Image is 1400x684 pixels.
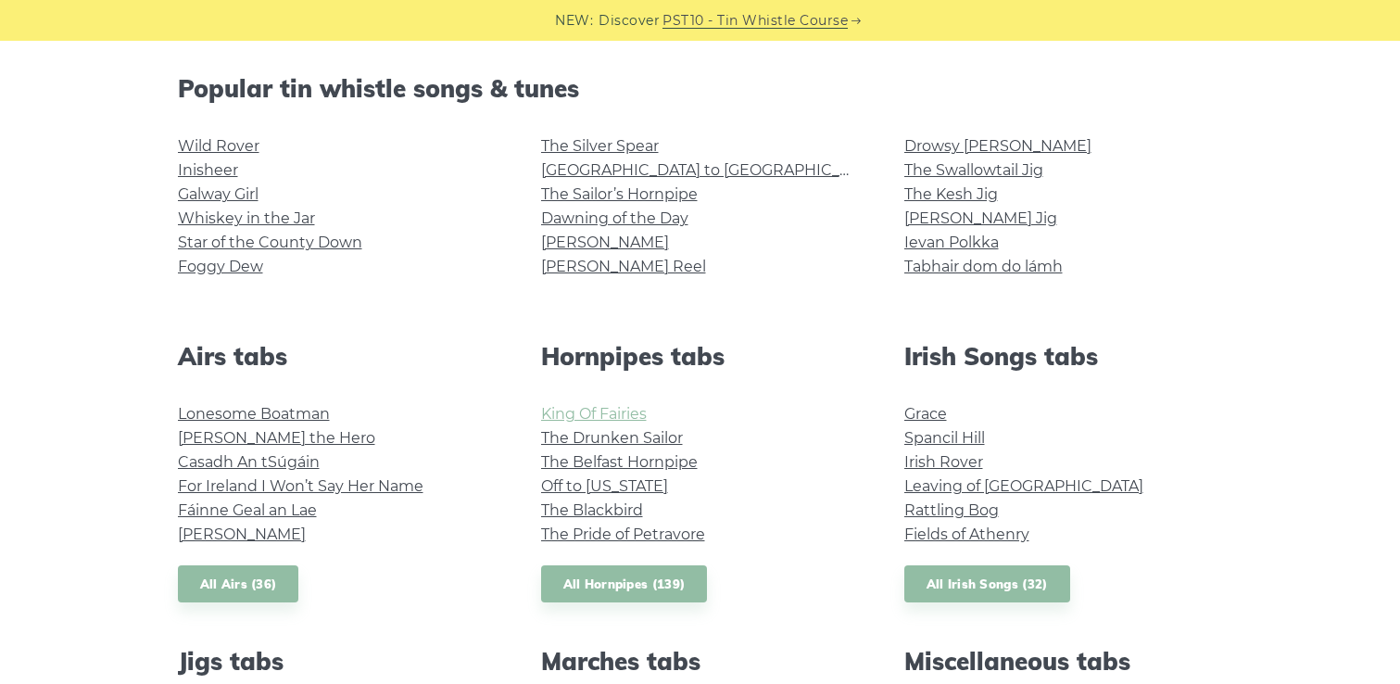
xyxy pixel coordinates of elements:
[904,137,1091,155] a: Drowsy [PERSON_NAME]
[904,501,999,519] a: Rattling Bog
[904,234,999,251] a: Ievan Polkka
[904,258,1063,275] a: Tabhair dom do lámh
[904,453,983,471] a: Irish Rover
[541,565,708,603] a: All Hornpipes (139)
[904,526,1029,543] a: Fields of Athenry
[599,10,660,32] span: Discover
[541,477,668,495] a: Off to [US_STATE]
[541,526,705,543] a: The Pride of Petravore
[178,453,320,471] a: Casadh An tSúgáin
[555,10,593,32] span: NEW:
[541,185,698,203] a: The Sailor’s Hornpipe
[541,342,860,371] h2: Hornpipes tabs
[178,501,317,519] a: Fáinne Geal an Lae
[904,647,1223,676] h2: Miscellaneous tabs
[541,137,659,155] a: The Silver Spear
[541,501,643,519] a: The Blackbird
[178,209,315,227] a: Whiskey in the Jar
[178,405,330,423] a: Lonesome Boatman
[178,137,259,155] a: Wild Rover
[662,10,848,32] a: PST10 - Tin Whistle Course
[541,429,683,447] a: The Drunken Sailor
[541,209,688,227] a: Dawning of the Day
[904,429,985,447] a: Spancil Hill
[904,185,998,203] a: The Kesh Jig
[178,526,306,543] a: [PERSON_NAME]
[178,342,497,371] h2: Airs tabs
[541,647,860,676] h2: Marches tabs
[178,565,299,603] a: All Airs (36)
[541,453,698,471] a: The Belfast Hornpipe
[904,209,1057,227] a: [PERSON_NAME] Jig
[904,477,1143,495] a: Leaving of [GEOGRAPHIC_DATA]
[904,565,1070,603] a: All Irish Songs (32)
[178,234,362,251] a: Star of the County Down
[904,161,1043,179] a: The Swallowtail Jig
[178,258,263,275] a: Foggy Dew
[178,185,259,203] a: Galway Girl
[541,234,669,251] a: [PERSON_NAME]
[178,477,423,495] a: For Ireland I Won’t Say Her Name
[178,74,1223,103] h2: Popular tin whistle songs & tunes
[541,161,883,179] a: [GEOGRAPHIC_DATA] to [GEOGRAPHIC_DATA]
[178,161,238,179] a: Inisheer
[178,647,497,676] h2: Jigs tabs
[904,405,947,423] a: Grace
[541,405,647,423] a: King Of Fairies
[541,258,706,275] a: [PERSON_NAME] Reel
[904,342,1223,371] h2: Irish Songs tabs
[178,429,375,447] a: [PERSON_NAME] the Hero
